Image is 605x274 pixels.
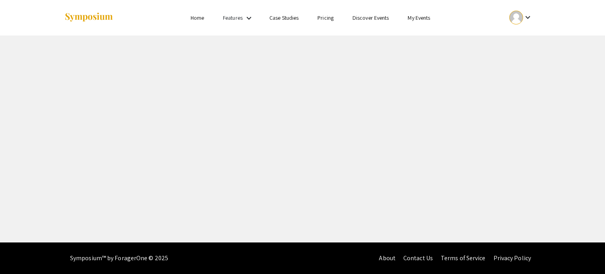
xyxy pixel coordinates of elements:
a: Pricing [317,14,334,21]
a: Discover Events [353,14,389,21]
a: Privacy Policy [494,254,531,262]
iframe: Chat [6,239,33,268]
a: Contact Us [403,254,433,262]
mat-icon: Expand Features list [244,13,254,23]
div: Symposium™ by ForagerOne © 2025 [70,242,168,274]
a: About [379,254,395,262]
a: Home [191,14,204,21]
mat-icon: Expand account dropdown [523,13,533,22]
a: Case Studies [269,14,299,21]
button: Expand account dropdown [501,9,541,26]
a: Features [223,14,243,21]
img: Symposium by ForagerOne [64,12,113,23]
a: Terms of Service [441,254,486,262]
a: My Events [408,14,430,21]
